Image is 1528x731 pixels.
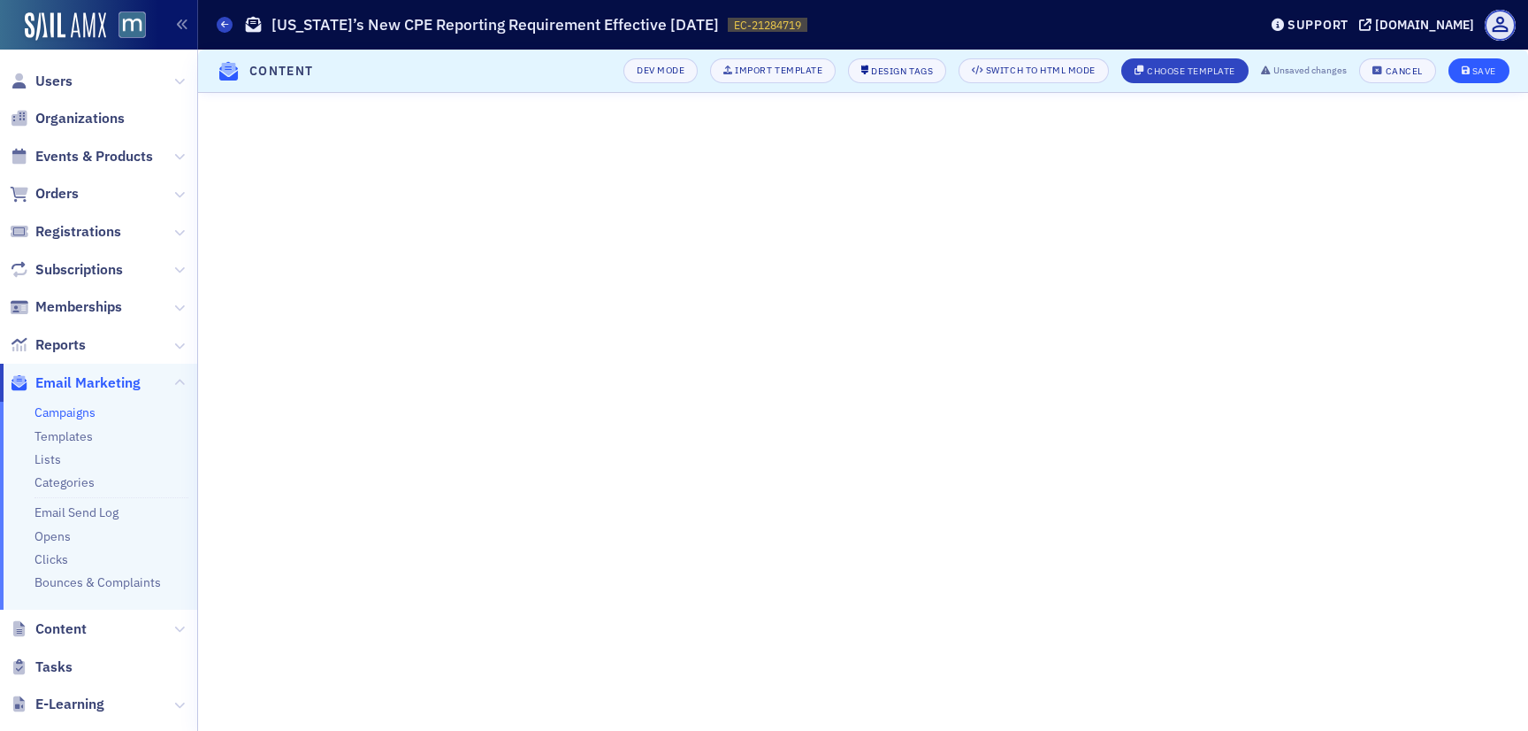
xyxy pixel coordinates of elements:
div: Import Template [735,65,822,75]
div: Save [1472,66,1496,76]
a: Clicks [34,551,68,567]
span: Events & Products [35,147,153,166]
img: SailAMX [118,12,146,39]
button: Switch to HTML Mode [959,58,1109,83]
span: Profile [1485,10,1516,41]
button: Dev Mode [623,58,698,83]
div: Support [1287,17,1348,33]
a: Tasks [10,658,73,677]
a: View Homepage [106,12,146,42]
img: SailAMX [25,12,106,41]
div: Switch to HTML Mode [986,65,1096,75]
a: Registrations [10,222,121,242]
div: Cancel [1386,66,1423,76]
span: Orders [35,184,79,204]
a: Users [10,72,73,91]
span: Subscriptions [35,260,123,280]
a: Email Send Log [34,504,118,520]
button: Choose Template [1121,58,1249,83]
span: EC-21284719 [734,18,801,33]
a: Campaigns [34,404,95,420]
span: Registrations [35,222,121,242]
h4: Content [249,62,314,81]
a: Lists [34,451,61,467]
button: Cancel [1359,58,1435,83]
a: Memberships [10,297,122,317]
button: Design Tags [848,58,946,83]
a: Email Marketing [10,373,141,393]
a: Reports [10,335,86,355]
span: Email Marketing [35,373,141,393]
a: E-Learning [10,695,104,714]
h1: [US_STATE]’s New CPE Reporting Requirement Effective [DATE] [271,14,719,35]
a: Events & Products [10,147,153,166]
button: Import Template [710,58,836,83]
a: Templates [34,428,93,444]
span: Organizations [35,109,125,128]
button: [DOMAIN_NAME] [1359,19,1480,31]
span: Users [35,72,73,91]
a: Categories [34,474,95,490]
span: Unsaved changes [1273,64,1347,78]
span: Content [35,619,87,639]
span: Reports [35,335,86,355]
span: Tasks [35,658,73,677]
a: Content [10,619,87,639]
div: Choose Template [1147,66,1235,76]
a: Subscriptions [10,260,123,280]
a: Organizations [10,109,125,128]
span: E-Learning [35,695,104,714]
div: Design Tags [871,66,933,76]
a: Opens [34,528,71,544]
a: Bounces & Complaints [34,574,161,590]
a: Orders [10,184,79,204]
button: Save [1448,58,1509,83]
span: Memberships [35,297,122,317]
div: [DOMAIN_NAME] [1375,17,1474,33]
